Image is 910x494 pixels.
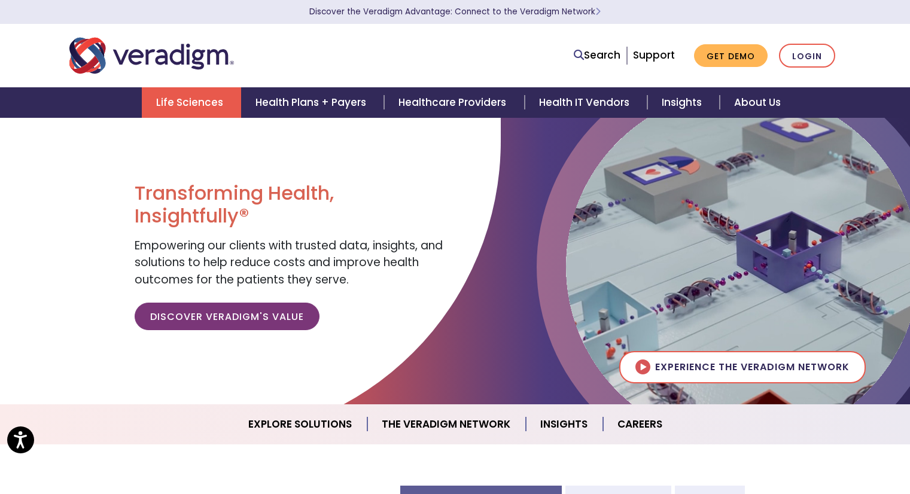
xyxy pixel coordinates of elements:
[384,87,524,118] a: Healthcare Providers
[603,409,677,440] a: Careers
[135,182,446,228] h1: Transforming Health, Insightfully®
[526,409,603,440] a: Insights
[135,303,319,330] a: Discover Veradigm's Value
[574,47,620,63] a: Search
[633,48,675,62] a: Support
[720,87,795,118] a: About Us
[694,44,768,68] a: Get Demo
[234,409,367,440] a: Explore Solutions
[135,237,443,288] span: Empowering our clients with trusted data, insights, and solutions to help reduce costs and improv...
[595,6,601,17] span: Learn More
[142,87,241,118] a: Life Sciences
[367,409,526,440] a: The Veradigm Network
[779,44,835,68] a: Login
[647,87,720,118] a: Insights
[309,6,601,17] a: Discover the Veradigm Advantage: Connect to the Veradigm NetworkLearn More
[69,36,234,75] img: Veradigm logo
[525,87,647,118] a: Health IT Vendors
[241,87,384,118] a: Health Plans + Payers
